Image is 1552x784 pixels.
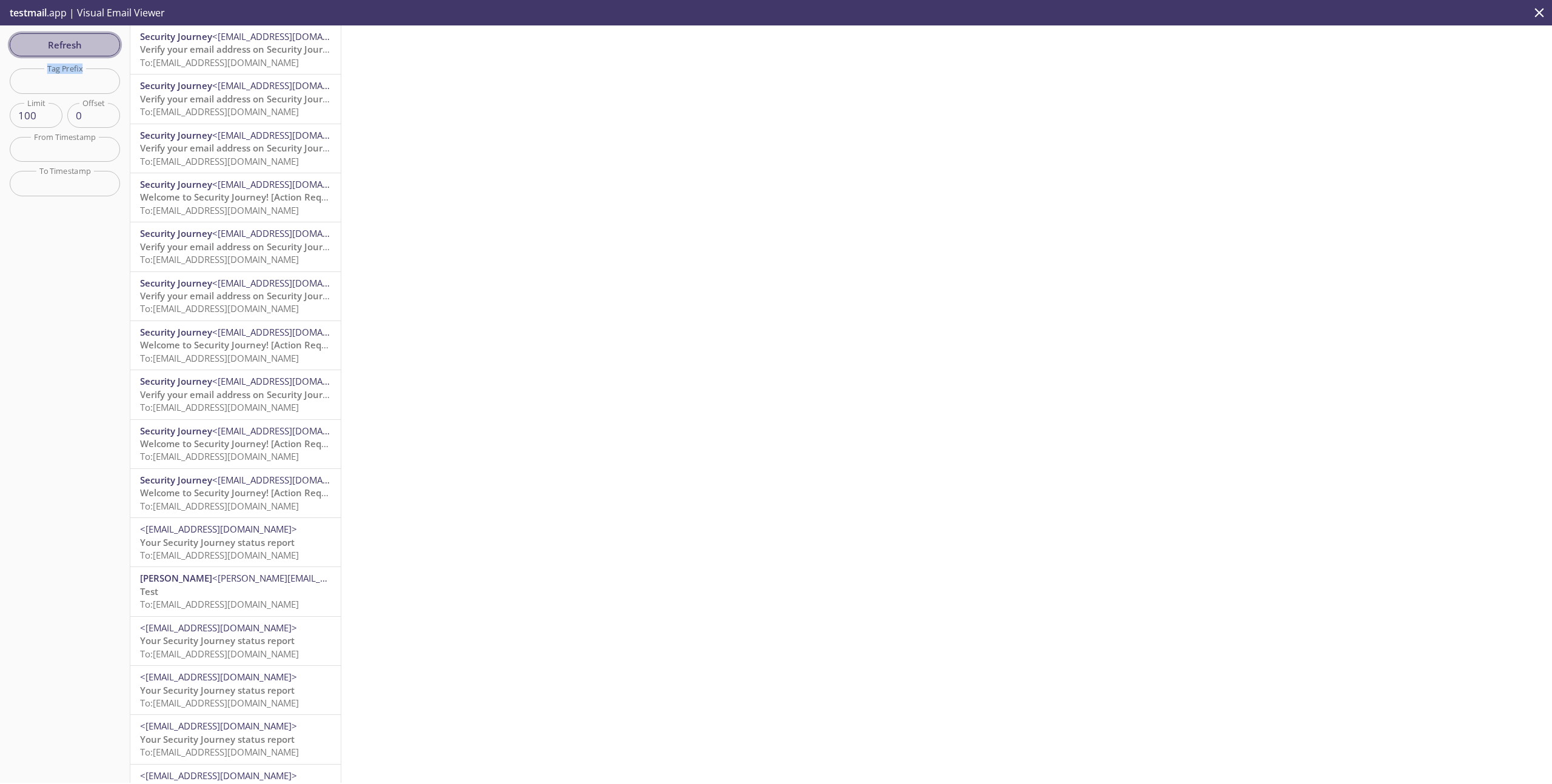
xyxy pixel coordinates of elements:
span: Verify your email address on Security Journey [140,43,339,55]
span: Welcome to Security Journey! [Action Required] [140,437,347,450]
span: To: [EMAIL_ADDRESS][DOMAIN_NAME] [140,155,299,167]
div: Security Journey<[EMAIL_ADDRESS][DOMAIN_NAME]>Welcome to Security Journey! [Action Required]To:[E... [130,321,341,370]
span: Security Journey [140,375,212,387]
span: Verify your email address on Security Journey [140,290,339,302]
span: <[EMAIL_ADDRESS][DOMAIN_NAME]> [212,425,369,437]
span: [PERSON_NAME] [140,572,212,584]
span: To: [EMAIL_ADDRESS][DOMAIN_NAME] [140,56,299,68]
span: Welcome to Security Journey! [Action Required] [140,487,347,499]
span: Security Journey [140,178,212,190]
span: Security Journey [140,30,212,42]
span: <[EMAIL_ADDRESS][DOMAIN_NAME]> [212,474,369,486]
span: Security Journey [140,425,212,437]
div: <[EMAIL_ADDRESS][DOMAIN_NAME]>Your Security Journey status reportTo:[EMAIL_ADDRESS][DOMAIN_NAME] [130,518,341,566]
span: Security Journey [140,129,212,141]
span: Your Security Journey status report [140,684,295,696]
span: Welcome to Security Journey! [Action Required] [140,339,347,351]
span: Security Journey [140,474,212,486]
span: <[EMAIL_ADDRESS][DOMAIN_NAME]> [212,129,369,141]
span: <[EMAIL_ADDRESS][DOMAIN_NAME]> [212,30,369,42]
span: To: [EMAIL_ADDRESS][DOMAIN_NAME] [140,697,299,709]
span: To: [EMAIL_ADDRESS][DOMAIN_NAME] [140,253,299,265]
span: <[EMAIL_ADDRESS][DOMAIN_NAME]> [212,178,369,190]
div: Security Journey<[EMAIL_ADDRESS][DOMAIN_NAME]>Verify your email address on Security JourneyTo:[EM... [130,222,341,271]
span: <[EMAIL_ADDRESS][DOMAIN_NAME]> [140,622,297,634]
span: <[EMAIL_ADDRESS][DOMAIN_NAME]> [140,671,297,683]
span: Your Security Journey status report [140,536,295,548]
span: <[EMAIL_ADDRESS][DOMAIN_NAME]> [212,79,369,91]
span: Verify your email address on Security Journey [140,142,339,154]
span: To: [EMAIL_ADDRESS][DOMAIN_NAME] [140,746,299,758]
span: Verify your email address on Security Journey [140,241,339,253]
span: Test [140,585,158,597]
div: [PERSON_NAME]<[PERSON_NAME][EMAIL_ADDRESS][DOMAIN_NAME]>TestTo:[EMAIL_ADDRESS][DOMAIN_NAME] [130,567,341,616]
span: To: [EMAIL_ADDRESS][DOMAIN_NAME] [140,648,299,660]
div: Security Journey<[EMAIL_ADDRESS][DOMAIN_NAME]>Verify your email address on Security JourneyTo:[EM... [130,124,341,173]
div: <[EMAIL_ADDRESS][DOMAIN_NAME]>Your Security Journey status reportTo:[EMAIL_ADDRESS][DOMAIN_NAME] [130,666,341,714]
span: To: [EMAIL_ADDRESS][DOMAIN_NAME] [140,450,299,462]
span: Your Security Journey status report [140,733,295,745]
span: To: [EMAIL_ADDRESS][DOMAIN_NAME] [140,352,299,364]
span: To: [EMAIL_ADDRESS][DOMAIN_NAME] [140,204,299,216]
span: Verify your email address on Security Journey [140,388,339,400]
div: Security Journey<[EMAIL_ADDRESS][DOMAIN_NAME]>Welcome to Security Journey! [Action Required]To:[E... [130,420,341,468]
div: <[EMAIL_ADDRESS][DOMAIN_NAME]>Your Security Journey status reportTo:[EMAIL_ADDRESS][DOMAIN_NAME] [130,617,341,665]
span: To: [EMAIL_ADDRESS][DOMAIN_NAME] [140,302,299,314]
div: Security Journey<[EMAIL_ADDRESS][DOMAIN_NAME]>Verify your email address on Security JourneyTo:[EM... [130,272,341,321]
button: Refresh [10,33,120,56]
div: Security Journey<[EMAIL_ADDRESS][DOMAIN_NAME]>Verify your email address on Security JourneyTo:[EM... [130,25,341,74]
span: Security Journey [140,227,212,239]
span: To: [EMAIL_ADDRESS][DOMAIN_NAME] [140,105,299,118]
span: Verify your email address on Security Journey [140,93,339,105]
span: <[EMAIL_ADDRESS][DOMAIN_NAME]> [212,277,369,289]
div: Security Journey<[EMAIL_ADDRESS][DOMAIN_NAME]>Welcome to Security Journey! [Action Required]To:[E... [130,173,341,222]
div: <[EMAIL_ADDRESS][DOMAIN_NAME]>Your Security Journey status reportTo:[EMAIL_ADDRESS][DOMAIN_NAME] [130,715,341,763]
span: <[EMAIL_ADDRESS][DOMAIN_NAME]> [212,375,369,387]
span: To: [EMAIL_ADDRESS][DOMAIN_NAME] [140,549,299,561]
div: Security Journey<[EMAIL_ADDRESS][DOMAIN_NAME]>Welcome to Security Journey! [Action Required]To:[E... [130,469,341,517]
div: Security Journey<[EMAIL_ADDRESS][DOMAIN_NAME]>Verify your email address on Security JourneyTo:[EM... [130,75,341,123]
span: <[EMAIL_ADDRESS][DOMAIN_NAME]> [212,326,369,338]
span: <[PERSON_NAME][EMAIL_ADDRESS][DOMAIN_NAME]> [212,572,439,584]
span: Your Security Journey status report [140,634,295,646]
span: Welcome to Security Journey! [Action Required] [140,191,347,203]
span: testmail [10,6,47,19]
div: Security Journey<[EMAIL_ADDRESS][DOMAIN_NAME]>Verify your email address on Security JourneyTo:[EM... [130,370,341,419]
span: Refresh [19,37,110,53]
span: Security Journey [140,277,212,289]
span: <[EMAIL_ADDRESS][DOMAIN_NAME]> [140,523,297,535]
span: <[EMAIL_ADDRESS][DOMAIN_NAME]> [140,720,297,732]
span: <[EMAIL_ADDRESS][DOMAIN_NAME]> [140,769,297,782]
span: <[EMAIL_ADDRESS][DOMAIN_NAME]> [212,227,369,239]
span: To: [EMAIL_ADDRESS][DOMAIN_NAME] [140,598,299,610]
span: To: [EMAIL_ADDRESS][DOMAIN_NAME] [140,500,299,512]
span: Security Journey [140,79,212,91]
span: To: [EMAIL_ADDRESS][DOMAIN_NAME] [140,401,299,413]
span: Security Journey [140,326,212,338]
